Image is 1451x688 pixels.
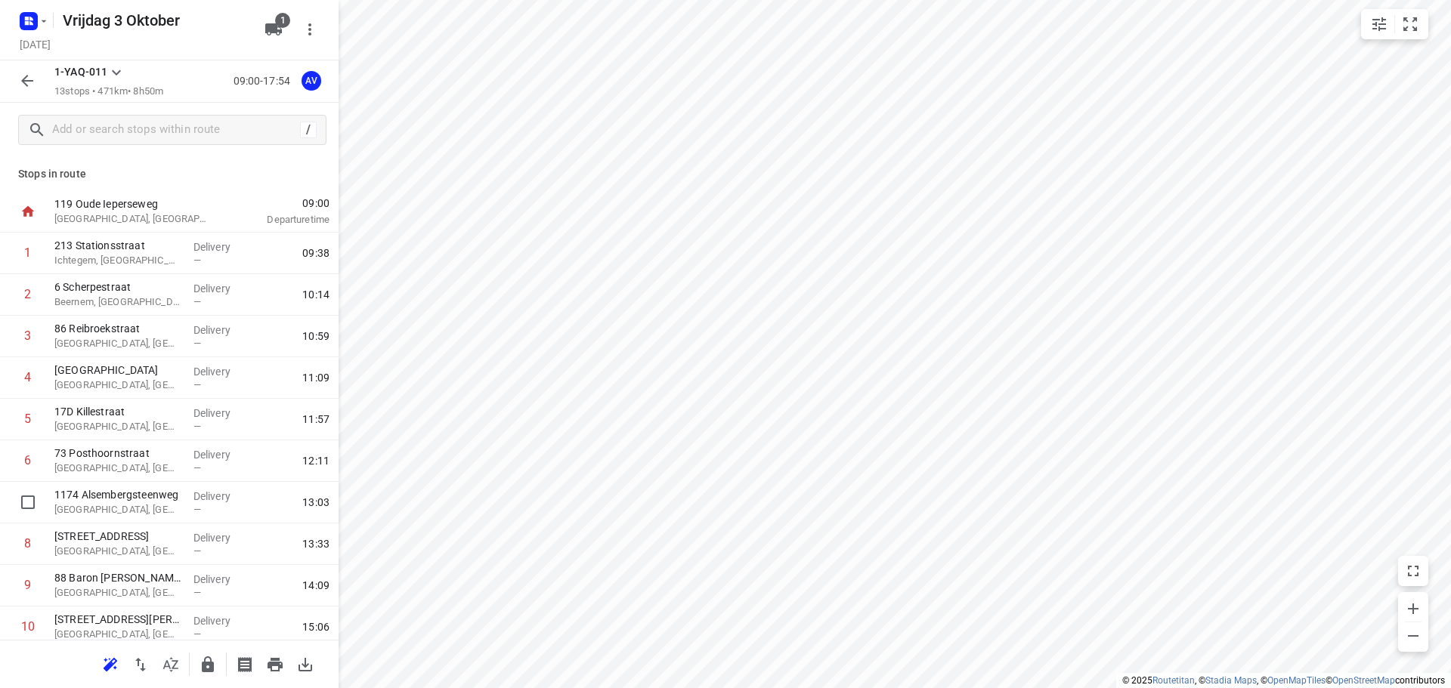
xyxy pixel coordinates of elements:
a: Routetitan [1152,675,1195,686]
span: 09:00 [230,196,329,211]
p: Delivery [193,281,249,296]
span: Assigned to Axel Verzele [296,73,326,88]
span: Print route [260,656,290,671]
p: Beernem, [GEOGRAPHIC_DATA] [54,295,181,310]
span: — [193,504,201,515]
p: Delivery [193,406,249,421]
span: 10:59 [302,329,329,344]
p: 88 Baron [PERSON_NAME] [54,570,181,585]
p: 1-YAQ-011 [54,64,107,80]
p: 119 Oude Ieperseweg [54,196,212,211]
p: 09:00-17:54 [234,73,296,89]
div: 4 [24,370,31,384]
span: 10:14 [302,287,329,302]
p: 86 Reibroekstraat [54,321,181,336]
span: — [193,587,201,598]
div: 9 [24,578,31,592]
p: 1174 Alsembergsteenweg [54,487,181,502]
p: Ichtegem, [GEOGRAPHIC_DATA] [54,253,181,268]
span: Print shipping labels [230,656,260,671]
span: — [193,255,201,266]
div: AV [302,71,321,91]
p: 17D Killestraat [54,404,181,419]
span: Download route [290,656,320,671]
p: 6 Scherpestraat [54,279,181,295]
span: 11:09 [302,370,329,385]
p: Delivery [193,239,249,255]
span: 12:11 [302,453,329,468]
p: Delivery [193,322,249,338]
li: © 2025 , © , © © contributors [1122,675,1445,686]
a: OpenStreetMap [1332,675,1395,686]
span: — [193,545,201,557]
p: 73 Posthoornstraat [54,446,181,461]
span: — [193,379,201,390]
span: — [193,421,201,432]
div: 3 [24,329,31,343]
a: OpenMapTiles [1267,675,1326,686]
span: 13:03 [302,495,329,510]
span: — [193,338,201,349]
span: 13:33 [302,536,329,551]
div: 6 [24,453,31,467]
p: Delivery [193,530,249,545]
span: — [193,462,201,474]
button: Lock route [193,649,223,680]
p: Delivery [193,447,249,462]
div: / [300,122,317,138]
p: [STREET_ADDRESS][PERSON_NAME] [54,612,181,627]
p: [GEOGRAPHIC_DATA], [GEOGRAPHIC_DATA] [54,419,181,434]
span: Select [13,487,43,517]
p: Delivery [193,613,249,628]
span: Sort by time window [156,656,186,671]
div: 5 [24,412,31,426]
p: [GEOGRAPHIC_DATA], [GEOGRAPHIC_DATA] [54,585,181,600]
span: 15:06 [302,619,329,634]
button: Map settings [1364,9,1394,39]
div: 10 [21,619,35,634]
p: Delivery [193,364,249,379]
h5: Vrijdag 3 Oktober [57,8,252,32]
p: Departure time [230,212,329,227]
button: 1 [258,14,289,45]
p: [GEOGRAPHIC_DATA], [GEOGRAPHIC_DATA] [54,502,181,517]
div: 2 [24,287,31,301]
p: [GEOGRAPHIC_DATA], [GEOGRAPHIC_DATA] [54,627,181,642]
span: Reverse route [125,656,156,671]
p: 13 stops • 471km • 8h50m [54,85,163,99]
p: [STREET_ADDRESS] [54,529,181,544]
div: 1 [24,245,31,260]
p: [GEOGRAPHIC_DATA], [GEOGRAPHIC_DATA] [54,336,181,351]
div: 8 [24,536,31,551]
span: Reoptimize route [95,656,125,671]
p: 213 Stationsstraat [54,238,181,253]
input: Add or search stops within route [52,119,300,142]
p: [GEOGRAPHIC_DATA], [GEOGRAPHIC_DATA] [54,544,181,559]
p: [GEOGRAPHIC_DATA], [GEOGRAPHIC_DATA] [54,378,181,393]
span: 14:09 [302,578,329,593]
p: Delivery [193,489,249,504]
h5: Project date [14,35,57,53]
p: Stops in route [18,166,320,182]
a: Stadia Maps [1205,675,1257,686]
p: [GEOGRAPHIC_DATA], [GEOGRAPHIC_DATA] [54,461,181,476]
div: small contained button group [1361,9,1428,39]
span: 1 [275,13,290,28]
span: 09:38 [302,245,329,261]
span: 11:57 [302,412,329,427]
span: — [193,628,201,640]
p: [GEOGRAPHIC_DATA] [54,363,181,378]
p: Delivery [193,572,249,587]
span: — [193,296,201,307]
button: AV [296,66,326,96]
p: [GEOGRAPHIC_DATA], [GEOGRAPHIC_DATA] [54,211,212,227]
